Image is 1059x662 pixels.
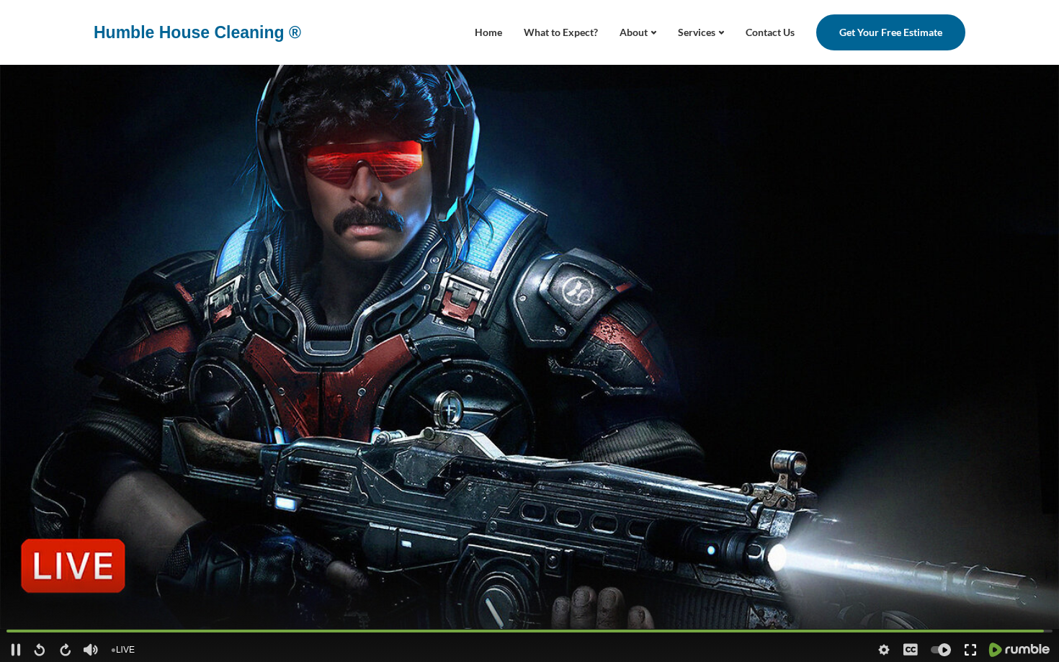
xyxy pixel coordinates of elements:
a: Home [464,4,513,61]
a: About [609,4,667,61]
div: Toggle fullscreen [957,639,983,661]
span: LIVE [111,645,135,655]
div: Toggle closed captions [897,639,924,661]
div: Autoplay [924,639,957,661]
a: Humble House Cleaning ® [94,24,301,41]
a: Services [667,4,735,61]
a: Get Your Free Estimate [816,14,965,50]
a: What to Expect? [513,4,609,61]
div: Fast forward [51,639,77,661]
div: Playback settings [871,639,897,661]
div: Rewind [25,639,51,661]
a: Contact Us [735,4,805,61]
span: ● [111,645,116,655]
